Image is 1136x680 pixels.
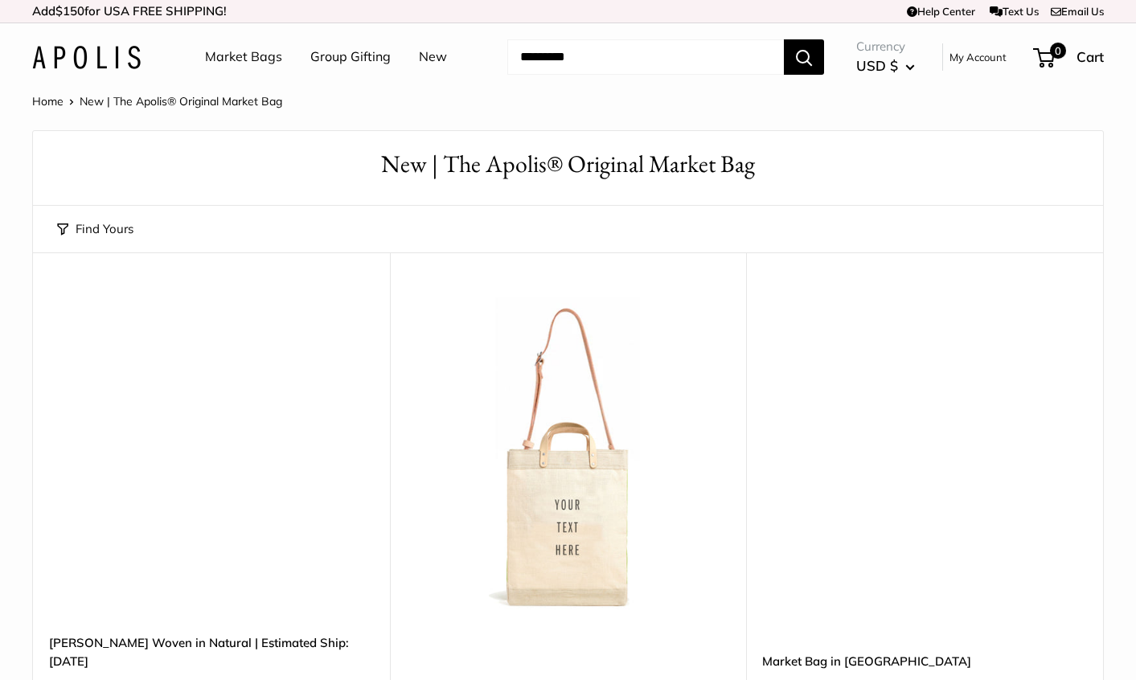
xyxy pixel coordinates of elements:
[32,46,141,69] img: Apolis
[856,57,898,74] span: USD $
[907,5,975,18] a: Help Center
[406,293,731,617] img: Market Bag in Oat Strap
[990,5,1039,18] a: Text Us
[55,3,84,18] span: $150
[507,39,784,75] input: Search...
[1035,44,1104,70] a: 0 Cart
[784,39,824,75] button: Search
[949,47,1007,67] a: My Account
[57,147,1079,182] h1: New | The Apolis® Original Market Bag
[32,91,282,112] nav: Breadcrumb
[49,293,374,617] a: Mercado Woven in Natural | Estimated Ship: Oct. 12thMercado Woven in Natural | Estimated Ship: Oc...
[49,633,374,671] a: [PERSON_NAME] Woven in Natural | Estimated Ship: [DATE]
[856,53,915,79] button: USD $
[762,652,1087,670] a: Market Bag in [GEOGRAPHIC_DATA]
[856,35,915,58] span: Currency
[419,45,447,69] a: New
[406,293,731,617] a: Market Bag in Oat StrapMarket Bag in Oat Strap
[1051,5,1104,18] a: Email Us
[310,45,391,69] a: Group Gifting
[32,94,64,109] a: Home
[762,293,1087,617] a: Market Bag in OatMarket Bag in Oat
[80,94,282,109] span: New | The Apolis® Original Market Bag
[57,218,133,240] button: Find Yours
[205,45,282,69] a: Market Bags
[1077,48,1104,65] span: Cart
[1050,43,1066,59] span: 0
